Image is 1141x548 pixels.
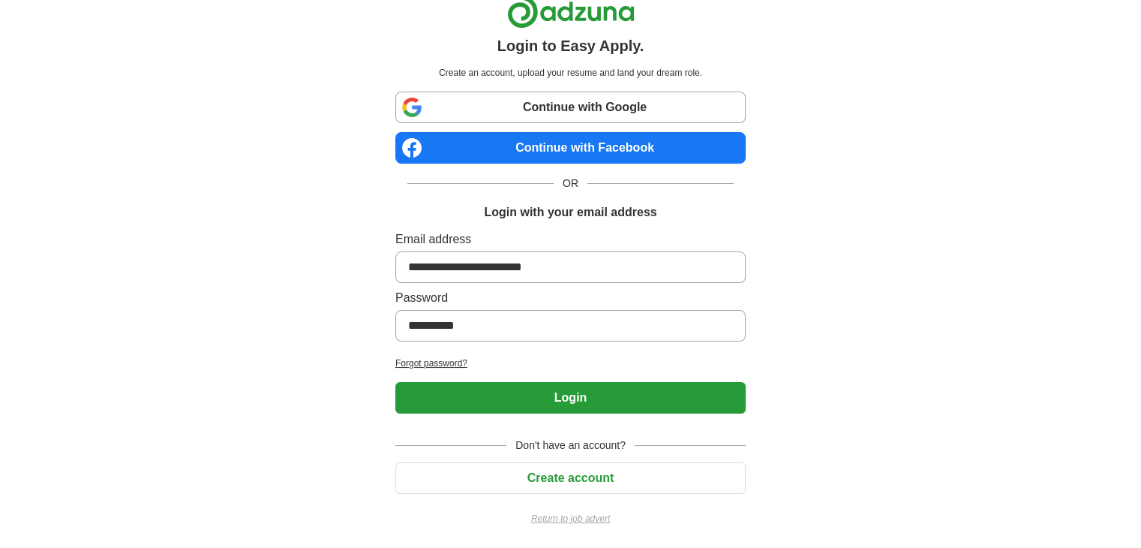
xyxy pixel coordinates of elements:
[395,289,746,307] label: Password
[395,382,746,414] button: Login
[395,92,746,123] a: Continue with Google
[395,357,746,370] a: Forgot password?
[554,176,587,191] span: OR
[395,132,746,164] a: Continue with Facebook
[395,462,746,494] button: Create account
[484,203,656,221] h1: Login with your email address
[497,35,644,57] h1: Login to Easy Apply.
[506,438,635,453] span: Don't have an account?
[398,66,743,80] p: Create an account, upload your resume and land your dream role.
[395,512,746,525] a: Return to job advert
[395,230,746,248] label: Email address
[395,471,746,484] a: Create account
